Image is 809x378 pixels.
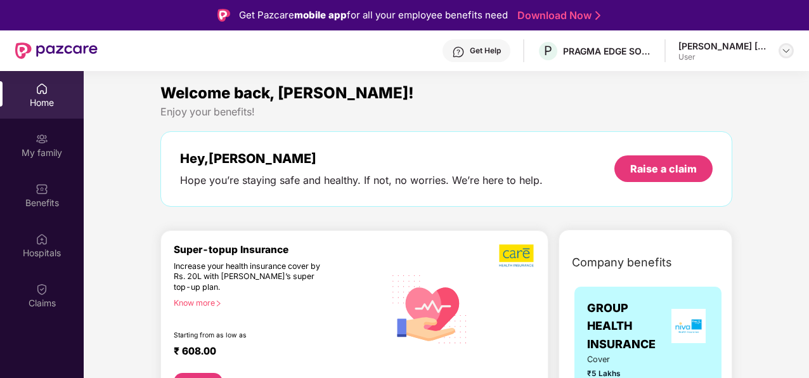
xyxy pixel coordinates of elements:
[678,52,767,62] div: User
[160,105,732,119] div: Enjoy your benefits!
[215,300,222,307] span: right
[174,345,372,360] div: ₹ 608.00
[587,299,668,353] span: GROUP HEALTH INSURANCE
[180,174,543,187] div: Hope you’re staying safe and healthy. If not, no worries. We’re here to help.
[239,8,508,23] div: Get Pazcare for all your employee benefits need
[174,331,331,340] div: Starting from as low as
[781,46,791,56] img: svg+xml;base64,PHN2ZyBpZD0iRHJvcGRvd24tMzJ4MzIiIHhtbG5zPSJodHRwOi8vd3d3LnczLm9yZy8yMDAwL3N2ZyIgd2...
[174,298,377,307] div: Know more
[174,261,330,293] div: Increase your health insurance cover by Rs. 20L with [PERSON_NAME]’s super top-up plan.
[452,46,465,58] img: svg+xml;base64,PHN2ZyBpZD0iSGVscC0zMngzMiIgeG1sbnM9Imh0dHA6Ly93d3cudzMub3JnLzIwMDAvc3ZnIiB3aWR0aD...
[15,42,98,59] img: New Pazcare Logo
[160,84,414,102] span: Welcome back, [PERSON_NAME]!
[36,233,48,245] img: svg+xml;base64,PHN2ZyBpZD0iSG9zcGl0YWxzIiB4bWxucz0iaHR0cDovL3d3dy53My5vcmcvMjAwMC9zdmciIHdpZHRoPS...
[595,9,600,22] img: Stroke
[36,82,48,95] img: svg+xml;base64,PHN2ZyBpZD0iSG9tZSIgeG1sbnM9Imh0dHA6Ly93d3cudzMub3JnLzIwMDAvc3ZnIiB3aWR0aD0iMjAiIG...
[563,45,652,57] div: PRAGMA EDGE SOFTWARE SERVICES PRIVATE LIMITED
[587,353,633,366] span: Cover
[217,9,230,22] img: Logo
[470,46,501,56] div: Get Help
[180,151,543,166] div: Hey, [PERSON_NAME]
[36,133,48,145] img: svg+xml;base64,PHN2ZyB3aWR0aD0iMjAiIGhlaWdodD0iMjAiIHZpZXdCb3g9IjAgMCAyMCAyMCIgZmlsbD0ibm9uZSIgeG...
[385,263,476,355] img: svg+xml;base64,PHN2ZyB4bWxucz0iaHR0cDovL3d3dy53My5vcmcvMjAwMC9zdmciIHhtbG5zOnhsaW5rPSJodHRwOi8vd3...
[572,254,672,271] span: Company benefits
[630,162,697,176] div: Raise a claim
[678,40,767,52] div: [PERSON_NAME] [PERSON_NAME]
[36,283,48,296] img: svg+xml;base64,PHN2ZyBpZD0iQ2xhaW0iIHhtbG5zPSJodHRwOi8vd3d3LnczLm9yZy8yMDAwL3N2ZyIgd2lkdGg9IjIwIi...
[671,309,706,343] img: insurerLogo
[517,9,597,22] a: Download Now
[544,43,552,58] span: P
[174,244,385,256] div: Super-topup Insurance
[499,244,535,268] img: b5dec4f62d2307b9de63beb79f102df3.png
[36,183,48,195] img: svg+xml;base64,PHN2ZyBpZD0iQmVuZWZpdHMiIHhtbG5zPSJodHRwOi8vd3d3LnczLm9yZy8yMDAwL3N2ZyIgd2lkdGg9Ij...
[294,9,347,21] strong: mobile app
